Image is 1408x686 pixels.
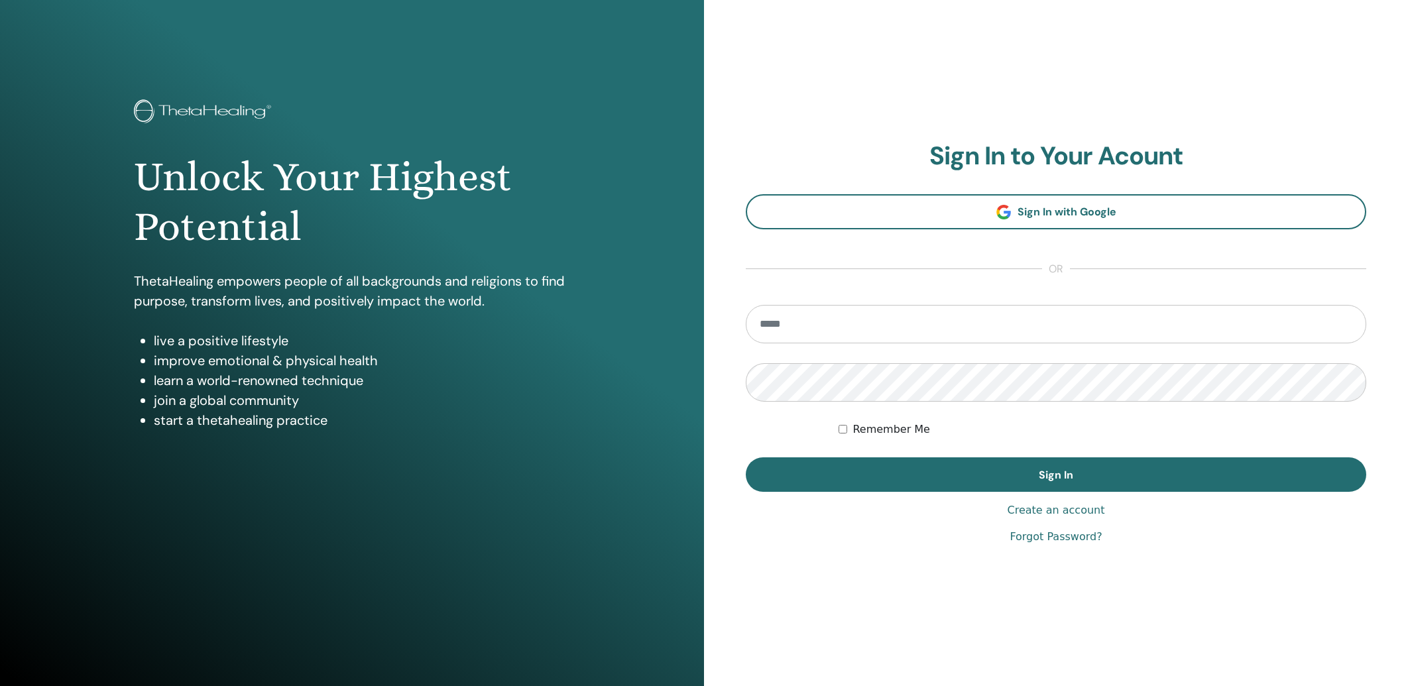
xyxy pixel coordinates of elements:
p: ThetaHealing empowers people of all backgrounds and religions to find purpose, transform lives, a... [134,271,570,311]
li: start a thetahealing practice [154,410,570,430]
li: learn a world-renowned technique [154,371,570,390]
div: Keep me authenticated indefinitely or until I manually logout [839,422,1366,437]
span: or [1042,261,1070,277]
h2: Sign In to Your Acount [746,141,1366,172]
a: Forgot Password? [1010,529,1102,545]
button: Sign In [746,457,1366,492]
a: Create an account [1007,502,1104,518]
h1: Unlock Your Highest Potential [134,152,570,251]
li: join a global community [154,390,570,410]
span: Sign In [1039,468,1073,482]
li: improve emotional & physical health [154,351,570,371]
li: live a positive lifestyle [154,331,570,351]
label: Remember Me [852,422,930,437]
a: Sign In with Google [746,194,1366,229]
span: Sign In with Google [1018,205,1116,219]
